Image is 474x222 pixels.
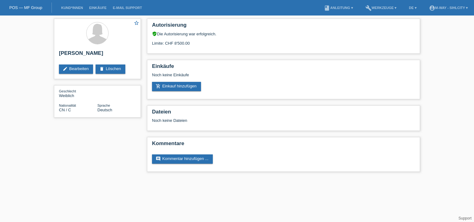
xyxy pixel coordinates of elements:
[59,89,76,93] span: Geschlecht
[96,64,125,74] a: deleteLöschen
[59,89,97,98] div: Weiblich
[152,22,415,31] h2: Autorisierung
[152,140,415,150] h2: Kommentare
[152,31,157,36] i: verified_user
[429,5,435,11] i: account_circle
[152,109,415,118] h2: Dateien
[110,6,145,10] a: E-Mail Support
[152,82,201,91] a: add_shopping_cartEinkauf hinzufügen
[86,6,110,10] a: Einkäufe
[156,84,161,89] i: add_shopping_cart
[63,66,68,71] i: edit
[58,6,86,10] a: Kund*innen
[152,31,415,36] div: Die Autorisierung war erfolgreich.
[458,216,472,220] a: Support
[59,108,71,112] span: China / C / 08.07.2000
[59,64,93,74] a: editBearbeiten
[426,6,471,10] a: account_circlem-way - Sihlcity ▾
[324,5,330,11] i: book
[365,5,372,11] i: build
[152,36,415,46] div: Limite: CHF 8'500.00
[97,108,112,112] span: Deutsch
[156,156,161,161] i: comment
[362,6,400,10] a: buildWerkzeuge ▾
[152,118,342,123] div: Noch keine Dateien
[321,6,356,10] a: bookAnleitung ▾
[99,66,104,71] i: delete
[59,50,136,60] h2: [PERSON_NAME]
[406,6,419,10] a: DE ▾
[152,73,415,82] div: Noch keine Einkäufe
[9,5,42,10] a: POS — MF Group
[134,20,139,26] i: star_border
[59,104,76,107] span: Nationalität
[97,104,110,107] span: Sprache
[152,63,415,73] h2: Einkäufe
[134,20,139,27] a: star_border
[152,154,213,164] a: commentKommentar hinzufügen ...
